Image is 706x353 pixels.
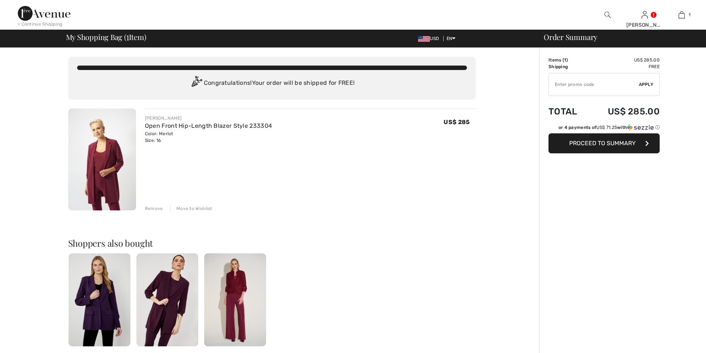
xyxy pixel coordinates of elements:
[136,253,198,346] img: Open Front Relaxed Fit Style 236005
[548,99,588,124] td: Total
[627,124,654,131] img: Sezzle
[548,57,588,63] td: Items ( )
[447,36,456,41] span: EN
[642,11,648,18] a: Sign In
[588,57,660,63] td: US$ 285.00
[548,124,660,133] div: or 4 payments ofUS$ 71.25withSezzle Click to learn more about Sezzle
[68,239,476,247] h2: Shoppers also bought
[145,205,163,212] div: Remove
[626,21,663,29] div: [PERSON_NAME]
[18,21,63,27] div: < Continue Shopping
[66,33,146,41] span: My Shopping Bag ( Item)
[170,205,212,212] div: Move to Wishlist
[558,124,660,131] div: or 4 payments of with
[69,253,130,346] img: Hip-Length Collared Shirt Style 233786
[535,33,702,41] div: Order Summary
[569,140,636,147] span: Proceed to Summary
[596,125,617,130] span: US$ 71.25
[145,122,272,129] a: Open Front Hip-Length Blazer Style 233304
[588,63,660,70] td: Free
[418,36,442,41] span: USD
[418,36,430,42] img: US Dollar
[663,10,700,19] a: 1
[549,73,639,96] input: Promo code
[204,253,266,346] img: High-Waisted Casual Trousers Style 221340
[444,119,470,126] span: US$ 285
[68,109,136,210] img: Open Front Hip-Length Blazer Style 233304
[604,10,611,19] img: search the website
[588,99,660,124] td: US$ 285.00
[18,6,70,21] img: 1ère Avenue
[126,31,129,41] span: 1
[642,10,648,19] img: My Info
[189,76,204,91] img: Congratulation2.svg
[564,57,566,63] span: 1
[145,130,272,144] div: Color: Merlot Size: 16
[548,133,660,153] button: Proceed to Summary
[548,63,588,70] td: Shipping
[689,11,690,18] span: 1
[77,76,467,91] div: Congratulations! Your order will be shipped for FREE!
[639,81,654,88] span: Apply
[145,115,272,121] div: [PERSON_NAME]
[679,10,685,19] img: My Bag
